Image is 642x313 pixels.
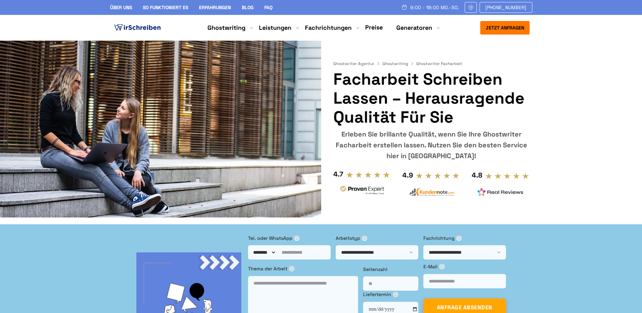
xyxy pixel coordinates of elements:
span: ⓘ [362,235,367,241]
button: Jetzt anfragen [480,21,530,35]
img: kundennote [408,187,454,196]
div: 4.7 [333,169,343,180]
a: Generatoren [396,24,432,32]
a: Preise [365,23,383,31]
a: Fachrichtungen [305,24,352,32]
img: Email [468,5,474,10]
a: Ghostwriting [382,61,415,66]
a: Ghostwriter Agentur [333,61,381,66]
span: Ghostwriter Facharbeit [416,61,462,66]
img: Schedule [401,4,407,10]
label: Fachrichtung [423,234,506,242]
span: ⓘ [294,235,300,241]
a: Erfahrungen [199,4,231,11]
label: Thema der Arbeit [248,265,358,272]
span: 9:00 - 18:00 Mo.-So. [410,5,459,10]
div: 4.8 [472,170,482,181]
label: Seitenzahl [363,266,418,273]
label: Arbeitstyp [336,234,418,242]
label: E-Mail [423,263,506,270]
img: stars [346,171,390,179]
label: Tel. oder WhatsApp [248,234,331,242]
img: stars [416,172,460,180]
span: ⓘ [289,266,294,271]
a: So funktioniert es [143,4,188,11]
span: ⓘ [393,292,398,297]
a: Leistungen [259,24,291,32]
span: ⓘ [439,264,445,269]
a: [PHONE_NUMBER] [480,2,532,13]
a: Über uns [110,4,132,11]
span: ⓘ [456,235,462,241]
a: Ghostwriting [207,24,245,32]
img: logo ghostwriter-österreich [113,23,162,33]
img: provenexpert [339,185,385,197]
a: FAQ [264,4,272,11]
img: realreviews [478,188,524,196]
img: stars [485,172,529,180]
a: Blog [242,4,253,11]
label: Liefertermin [363,291,418,298]
span: [PHONE_NUMBER] [485,5,527,10]
h1: Facharbeit schreiben lassen – Herausragende Qualität für Sie [333,70,529,127]
div: 4.9 [402,170,413,181]
div: Erleben Sie brillante Qualität, wenn Sie Ihre Ghostwriter Facharbeit erstellen lassen. Nutzen Sie... [333,129,529,161]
